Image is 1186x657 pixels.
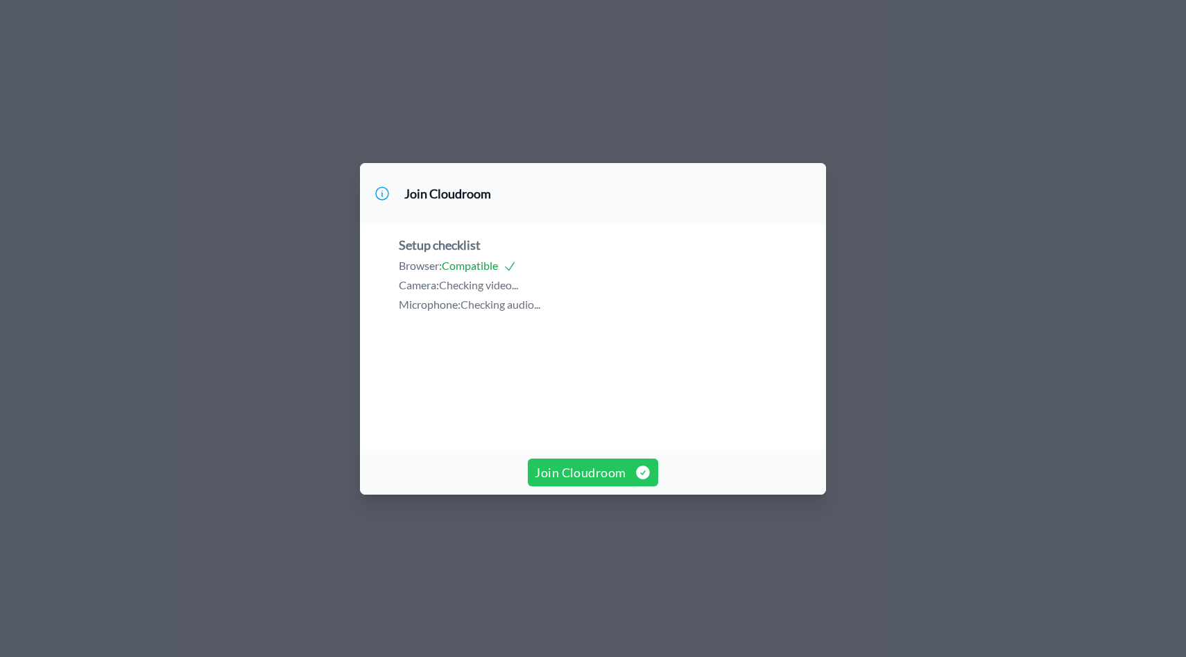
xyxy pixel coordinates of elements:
[461,298,540,311] span: Checking audio...
[399,237,481,253] span: Setup checklist
[439,278,518,291] span: Checking video...
[528,459,658,486] button: Join Cloudroom
[399,298,461,311] span: Microphone:
[399,278,439,291] span: Camera:
[399,259,442,272] span: Browser:
[442,259,517,272] span: Compatible
[404,185,491,202] h3: Join Cloudroom
[535,463,651,482] span: Join Cloudroom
